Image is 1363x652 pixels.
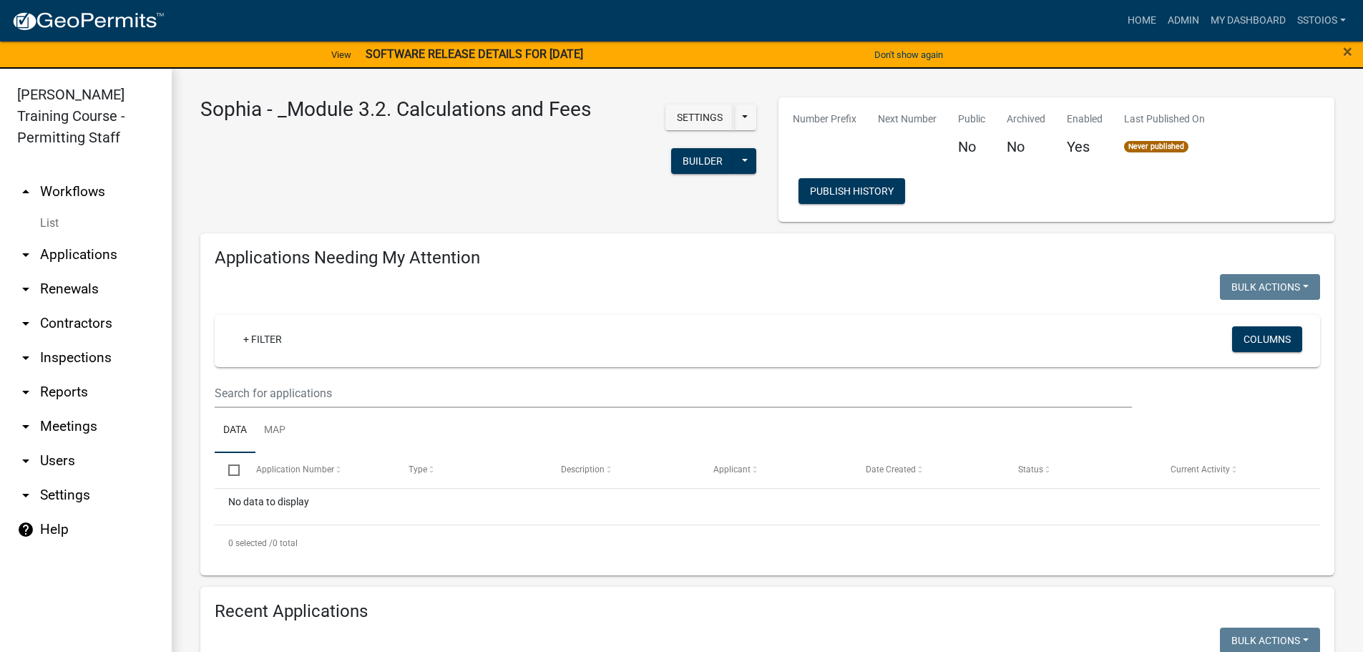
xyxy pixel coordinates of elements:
button: Columns [1232,326,1302,352]
p: Number Prefix [793,112,856,127]
a: Admin [1162,7,1205,34]
span: Type [409,464,427,475]
i: arrow_drop_down [17,349,34,366]
datatable-header-cell: Status [1005,453,1157,487]
span: Description [561,464,605,475]
h4: Applications Needing My Attention [215,248,1320,268]
a: View [326,43,357,67]
datatable-header-cell: Type [394,453,547,487]
a: Data [215,408,255,454]
button: Don't show again [869,43,949,67]
strong: SOFTWARE RELEASE DETAILS FOR [DATE] [366,47,583,61]
i: arrow_drop_up [17,183,34,200]
datatable-header-cell: Applicant [700,453,852,487]
span: 0 selected / [228,538,273,548]
button: Close [1343,43,1352,60]
datatable-header-cell: Description [547,453,700,487]
h5: No [958,138,985,155]
a: Home [1122,7,1162,34]
i: arrow_drop_down [17,452,34,469]
i: arrow_drop_down [17,418,34,435]
datatable-header-cell: Select [215,453,242,487]
span: Date Created [866,464,916,475]
button: Settings [665,104,734,130]
i: arrow_drop_down [17,246,34,263]
h5: Yes [1067,138,1103,155]
a: Map [255,408,294,454]
p: Archived [1007,112,1045,127]
p: Public [958,112,985,127]
span: × [1343,42,1352,62]
div: 0 total [215,525,1320,561]
datatable-header-cell: Current Activity [1157,453,1309,487]
i: arrow_drop_down [17,487,34,504]
h5: No [1007,138,1045,155]
i: arrow_drop_down [17,281,34,298]
p: Enabled [1067,112,1103,127]
datatable-header-cell: Application Number [242,453,394,487]
span: Never published [1124,141,1189,152]
i: help [17,521,34,538]
h3: Sophia - _Module 3.2. Calculations and Fees [200,97,591,122]
i: arrow_drop_down [17,315,34,332]
button: Publish History [798,178,905,204]
p: Next Number [878,112,937,127]
span: Application Number [256,464,334,475]
i: arrow_drop_down [17,384,34,401]
button: Builder [671,148,734,174]
wm-modal-confirm: Workflow Publish History [798,186,905,198]
h4: Recent Applications [215,601,1320,622]
div: No data to display [215,489,1320,525]
button: Bulk Actions [1220,274,1320,300]
a: My Dashboard [1205,7,1291,34]
span: Status [1018,464,1043,475]
datatable-header-cell: Date Created [852,453,1005,487]
a: + Filter [232,326,293,352]
a: sstoios [1291,7,1352,34]
span: Current Activity [1171,464,1230,475]
input: Search for applications [215,379,1132,408]
p: Last Published On [1124,112,1205,127]
span: Applicant [713,464,751,475]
